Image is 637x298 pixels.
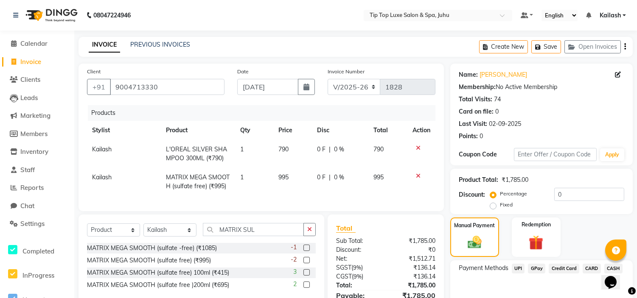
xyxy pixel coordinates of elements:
span: InProgress [22,271,54,279]
th: Action [407,121,435,140]
div: Name: [459,70,478,79]
img: _cash.svg [463,234,486,251]
div: ₹1,785.00 [386,237,442,245]
div: ₹1,512.71 [386,254,442,263]
span: Calendar [20,39,48,47]
span: 3 [293,267,297,276]
span: CGST [336,273,352,280]
div: MATRIX MEGA SMOOTH (sulfate free )200ml (₹695) [87,281,229,290]
span: 2 [293,280,297,289]
div: Net: [330,254,386,263]
div: Discount: [459,190,485,199]
span: 0 F [317,173,326,182]
label: Date [237,68,249,75]
span: Kailash [600,11,621,20]
button: +91 [87,79,111,95]
span: 0 % [334,145,344,154]
div: Total: [330,281,386,290]
th: Price [273,121,312,140]
span: Kailash [92,145,112,153]
div: ₹136.14 [386,263,442,272]
span: Clients [20,75,40,84]
span: Invoice [20,58,41,66]
a: INVOICE [89,37,120,53]
th: Disc [312,121,368,140]
span: GPay [528,264,545,273]
span: Total [336,224,356,233]
div: MATRIX MEGA SMOOTH (sulfate free) 100ml (₹415) [87,268,229,277]
div: ( ) [330,272,386,281]
th: Total [368,121,407,140]
label: Invoice Number [328,68,365,75]
button: Apply [600,148,624,161]
label: Redemption [522,221,551,228]
div: No Active Membership [459,83,624,92]
div: Total Visits: [459,95,492,104]
label: Fixed [500,201,513,209]
span: MATRIX MEGA SMOOTH (sulfate free) (₹995) [166,173,230,190]
span: 9% [354,273,362,280]
th: Product [161,121,235,140]
a: PREVIOUS INVOICES [130,41,190,48]
input: Search by Name/Mobile/Email/Code [110,79,224,95]
span: -2 [291,255,297,264]
span: 995 [278,173,289,181]
a: Leads [2,93,72,103]
span: Payment Methods [459,264,508,273]
div: Points: [459,132,478,141]
span: -1 [291,243,297,252]
span: 995 [373,173,384,181]
span: 0 % [334,173,344,182]
label: Client [87,68,101,75]
div: ₹0 [386,245,442,254]
a: Invoice [2,57,72,67]
button: Open Invoices [564,40,621,53]
th: Stylist [87,121,161,140]
span: Inventory [20,148,48,156]
span: Credit Card [549,264,579,273]
span: UPI [512,264,525,273]
div: Membership: [459,83,496,92]
a: Reports [2,183,72,193]
div: Last Visit: [459,120,487,128]
iframe: chat widget [601,264,629,290]
span: Leads [20,94,38,102]
div: Card on file: [459,107,494,116]
button: Create New [479,40,528,53]
div: Discount: [330,245,386,254]
label: Manual Payment [454,222,495,229]
a: Staff [2,165,72,175]
a: Marketing [2,111,72,121]
span: 1 [240,145,244,153]
span: CASH [604,264,623,273]
span: Settings [20,220,45,228]
span: Reports [20,184,44,192]
span: Members [20,130,48,138]
div: Product Total: [459,175,498,184]
span: | [329,145,331,154]
div: ₹136.14 [386,272,442,281]
div: MATRIX MEGA SMOOTH (sulfate -free) (₹1085) [87,244,217,253]
button: Save [531,40,561,53]
input: Search or Scan [203,223,304,236]
span: Staff [20,166,35,174]
span: Kailash [92,173,112,181]
span: 9% [353,264,361,271]
a: [PERSON_NAME] [480,70,527,79]
span: 1 [240,173,244,181]
div: MATRIX MEGA SMOOTH (sulfate free) (₹995) [87,256,211,265]
div: ₹1,785.00 [386,281,442,290]
a: Settings [2,219,72,229]
span: SGST [336,264,351,271]
a: Chat [2,201,72,211]
a: Clients [2,75,72,85]
span: Chat [20,202,34,210]
div: ₹1,785.00 [502,175,528,184]
div: 02-09-2025 [489,120,521,128]
div: 0 [495,107,499,116]
div: Coupon Code [459,150,514,159]
a: Inventory [2,147,72,157]
b: 08047224946 [93,3,131,27]
span: 790 [373,145,384,153]
span: L'OREAL SILVER SHAMPOO 300ML (₹790) [166,145,227,162]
